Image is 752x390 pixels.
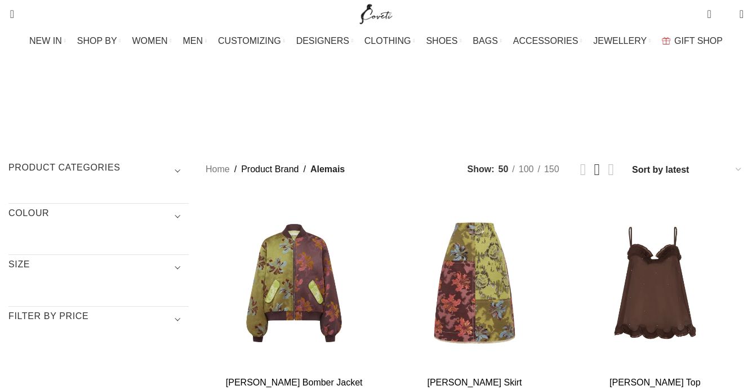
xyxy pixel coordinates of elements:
a: 0 [701,3,717,25]
div: Main navigation [3,30,749,52]
span: WOMEN [132,35,168,46]
span: CUSTOMIZING [218,35,281,46]
h3: SIZE [8,258,189,277]
a: Adriana Jacquard Skirt [386,195,563,371]
a: [PERSON_NAME] Skirt [427,378,522,387]
a: JEWELLERY [593,30,651,52]
span: JEWELLERY [593,35,647,46]
a: CUSTOMIZING [218,30,285,52]
a: WOMEN [132,30,172,52]
span: ACCESSORIES [513,35,579,46]
a: Search [3,3,14,25]
a: SHOP BY [77,30,121,52]
h3: COLOUR [8,207,189,226]
a: MEN [183,30,207,52]
a: [PERSON_NAME] Bomber Jacket [226,378,363,387]
span: GIFT SHOP [674,35,723,46]
span: MEN [183,35,203,46]
span: NEW IN [29,35,62,46]
a: ACCESSORIES [513,30,582,52]
div: My Wishlist [720,3,731,25]
a: DESIGNERS [296,30,353,52]
span: DESIGNERS [296,35,349,46]
a: NEW IN [29,30,66,52]
span: SHOES [426,35,457,46]
span: 0 [722,11,731,20]
span: CLOTHING [364,35,411,46]
a: CLOTHING [364,30,415,52]
a: Adriana Jacquard Bomber Jacket [206,195,382,371]
a: SHOES [426,30,461,52]
a: [PERSON_NAME] Top [609,378,701,387]
a: GIFT SHOP [662,30,723,52]
h3: Filter by price [8,310,189,329]
h3: Product categories [8,162,189,181]
img: GiftBag [662,37,670,44]
a: Carmelo Silk Top [567,195,744,371]
a: BAGS [473,30,501,52]
span: BAGS [473,35,497,46]
a: Site logo [357,8,395,18]
span: 0 [708,6,717,14]
span: SHOP BY [77,35,117,46]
